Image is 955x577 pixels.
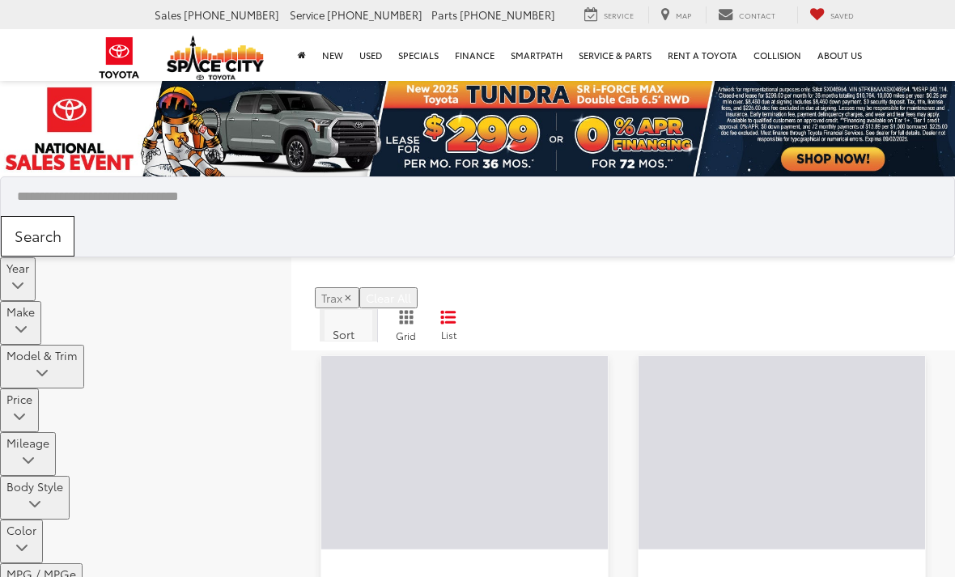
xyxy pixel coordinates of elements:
a: Used [351,29,390,81]
a: Map [648,6,703,23]
div: Price [6,407,32,430]
span: Map [676,10,691,20]
form: Search by Make, Model, or Keyword [15,177,954,216]
span: List [440,328,456,342]
a: Service & Parts [571,29,660,81]
span: [PHONE_NUMBER] [327,7,422,22]
button: Search [1,216,74,257]
div: Color [6,522,36,538]
span: Service [604,10,634,20]
span: [PHONE_NUMBER] [460,7,555,22]
a: Home [290,29,314,81]
a: About Us [809,29,870,81]
a: Service [572,6,646,23]
a: My Saved Vehicles [797,6,866,23]
button: Select sort value [320,309,377,342]
button: Grid View [377,309,428,342]
input: Search by Make, Model, or Keyword [15,181,954,211]
div: Make [6,303,35,320]
span: Sort [333,326,354,342]
button: Clear All [359,287,418,308]
div: Body Style [6,494,63,517]
div: Body Style [6,478,63,494]
a: Rent a Toyota [660,29,745,81]
span: Parts [431,7,457,22]
span: Saved [830,10,854,20]
a: Specials [390,29,447,81]
a: SmartPath [503,29,571,81]
img: Space City Toyota [167,36,264,80]
a: Collision [745,29,809,81]
div: Price [6,391,32,407]
div: Model & Trim [6,363,78,386]
div: Mileage [6,435,49,451]
span: Trax [321,290,342,306]
a: Contact [706,6,787,23]
div: Color [6,538,36,561]
span: Clear All [366,290,411,306]
a: New [314,29,351,81]
button: remove Trax [315,287,359,308]
span: Sales [155,7,181,22]
span: Service [290,7,325,22]
div: Mileage [6,451,49,473]
div: Year [6,260,29,276]
a: Finance [447,29,503,81]
img: Toyota [89,32,150,84]
div: Make [6,320,35,342]
div: Model & Trim [6,347,78,363]
span: Contact [739,10,775,20]
span: Grid [396,329,416,342]
button: List View [428,309,469,342]
span: [PHONE_NUMBER] [184,7,279,22]
div: Year [6,276,29,299]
